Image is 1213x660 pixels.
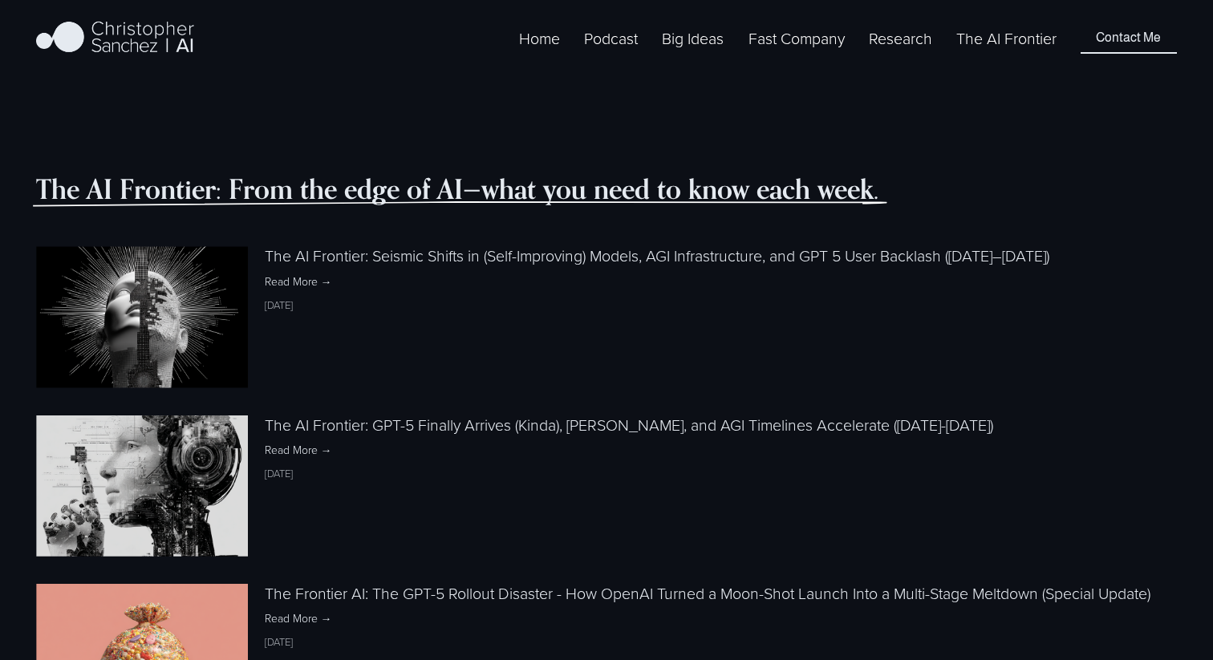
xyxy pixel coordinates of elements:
time: [DATE] [265,466,293,480]
a: Read More → [265,442,1177,458]
time: [DATE] [265,634,293,649]
img: Christopher Sanchez | AI [36,18,194,59]
a: folder dropdown [748,26,845,51]
a: Podcast [584,26,638,51]
a: folder dropdown [662,26,724,51]
time: [DATE] [265,298,293,312]
a: Read More → [265,273,1177,290]
a: Read More → [265,610,1177,626]
a: The AI Frontier [956,26,1057,51]
a: The AI Frontier: GPT-5 Finally Arrives (Kinda), [PERSON_NAME], and AGI Timelines Accelerate ([DAT... [265,414,993,435]
span: Fast Company [748,27,845,49]
img: The AI Frontier: Seismic Shifts in (Self-Improving) Models, AGI Infrastructure, and GPT 5 User Ba... [36,211,248,423]
span: Research [869,27,932,49]
span: Big Ideas [662,27,724,49]
a: The AI Frontier: Seismic Shifts in (Self-Improving) Models, AGI Infrastructure, and GPT 5 User Ba... [36,246,264,387]
strong: The AI Frontier: From the edge of AI—what you need to know each week. [36,172,878,206]
img: The AI Frontier: GPT-5 Finally Arrives (Kinda), Claude Beats Hackers, and AGI Timelines Accelerat... [36,380,248,592]
a: The Frontier AI: The GPT-5 Rollout Disaster - How OpenAI Turned a Moon-Shot Launch Into a Multi-S... [265,582,1150,604]
a: Home [519,26,560,51]
a: folder dropdown [869,26,932,51]
a: The AI Frontier: GPT-5 Finally Arrives (Kinda), Claude Beats Hackers, and AGI Timelines Accelerat... [36,415,264,557]
a: The AI Frontier: Seismic Shifts in (Self-Improving) Models, AGI Infrastructure, and GPT 5 User Ba... [265,245,1049,266]
a: Contact Me [1081,23,1176,54]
